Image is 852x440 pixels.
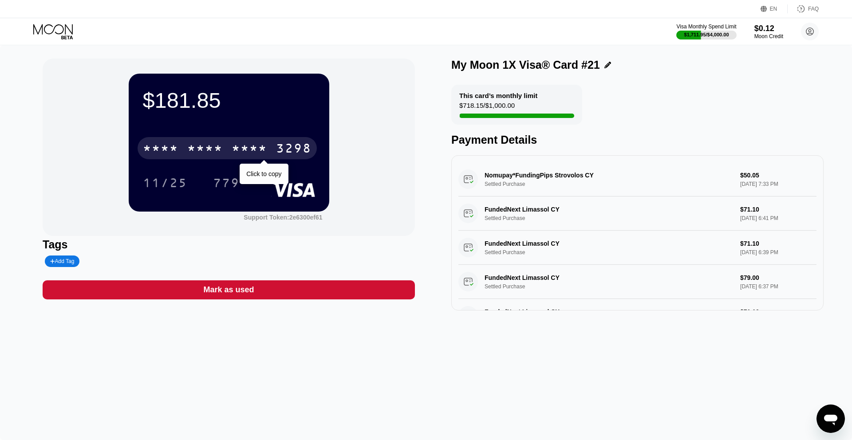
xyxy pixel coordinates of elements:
div: Visa Monthly Spend Limit$1,711.95/$4,000.00 [676,24,736,39]
div: Support Token: 2e6300ef61 [244,214,322,221]
iframe: Button to launch messaging window [816,405,845,433]
div: Moon Credit [754,33,783,39]
div: This card’s monthly limit [459,92,537,99]
div: Mark as used [43,280,415,299]
div: 779 [206,172,246,194]
div: Add Tag [45,255,79,267]
div: Add Tag [50,258,74,264]
div: $0.12Moon Credit [754,24,783,39]
div: 11/25 [143,177,187,191]
div: My Moon 1X Visa® Card #21 [451,59,600,71]
div: $718.15 / $1,000.00 [459,102,515,114]
div: Mark as used [203,285,254,295]
div: Payment Details [451,134,824,146]
div: EN [770,6,777,12]
div: EN [761,4,788,13]
div: Click to copy [246,170,281,177]
div: 3298 [276,142,312,157]
div: 779 [213,177,240,191]
div: Visa Monthly Spend Limit [676,24,736,30]
div: $1,711.95 / $4,000.00 [684,32,729,37]
div: Tags [43,238,415,251]
div: Support Token:2e6300ef61 [244,214,322,221]
div: $0.12 [754,24,783,33]
div: 11/25 [136,172,194,194]
div: FAQ [788,4,819,13]
div: $181.85 [143,88,315,113]
div: FAQ [808,6,819,12]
